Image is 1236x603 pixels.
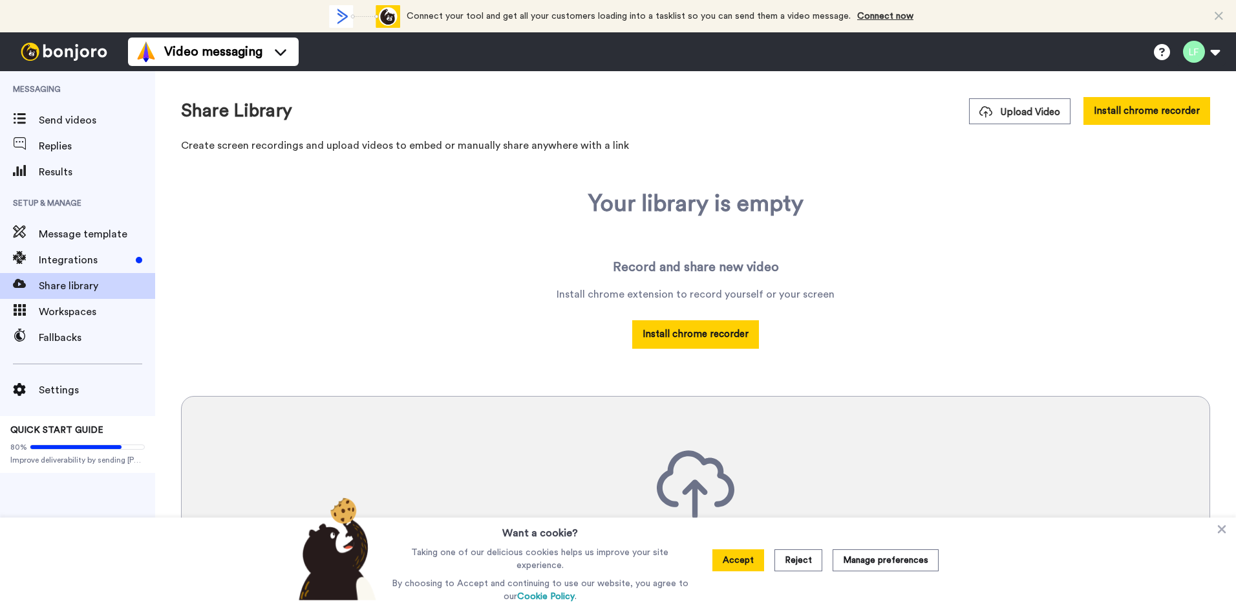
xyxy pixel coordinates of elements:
img: bear-with-cookie.png [287,497,383,600]
img: bj-logo-header-white.svg [16,43,112,61]
a: Connect now [857,12,913,21]
span: Video messaging [164,43,262,61]
span: Workspaces [39,304,155,320]
button: Install chrome recorder [1083,97,1210,125]
h1: Share Library [181,101,292,121]
span: Upload Video [979,105,1060,119]
span: Replies [39,138,155,154]
span: Integrations [39,252,131,268]
span: 80% [10,442,27,452]
span: Message template [39,226,155,242]
p: Create screen recordings and upload videos to embed or manually share anywhere with a link [181,138,1210,153]
span: Results [39,164,155,180]
div: animation [329,5,400,28]
span: Send videos [39,113,155,128]
button: Upload Video [969,98,1071,124]
span: Connect your tool and get all your customers loading into a tasklist so you can send them a video... [407,12,851,21]
div: Your library is empty [588,191,804,217]
a: Cookie Policy [517,592,575,601]
div: Install chrome extension to record yourself or your screen [557,287,835,302]
span: Fallbacks [39,330,155,345]
button: Accept [712,549,764,571]
span: QUICK START GUIDE [10,426,103,435]
button: Manage preferences [833,549,939,571]
button: Reject [774,549,822,571]
span: Improve deliverability by sending [PERSON_NAME]’s from your own email [10,455,145,465]
button: Install chrome recorder [632,320,759,348]
p: By choosing to Accept and continuing to use our website, you agree to our . [389,577,692,603]
div: Record and share new video [613,258,779,276]
span: Share library [39,278,155,294]
img: vm-color.svg [136,41,156,62]
span: Settings [39,382,155,398]
h3: Want a cookie? [502,518,578,541]
p: Taking one of our delicious cookies helps us improve your site experience. [389,546,692,572]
